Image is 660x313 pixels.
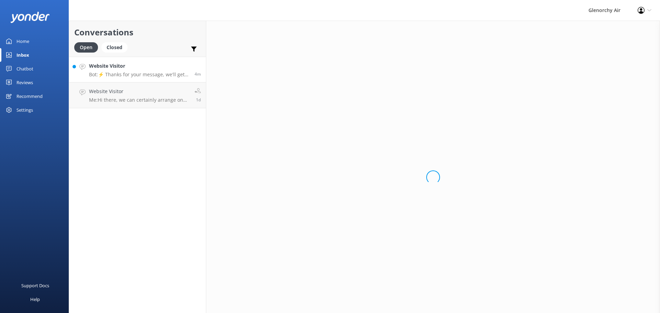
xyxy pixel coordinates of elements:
[101,43,131,51] a: Closed
[74,26,201,39] h2: Conversations
[16,76,33,89] div: Reviews
[74,42,98,53] div: Open
[89,97,189,103] p: Me: Hi there, we can certainly arrange one way flights on each day, the price for this is $499 pe...
[69,57,206,82] a: Website VisitorBot:⚡ Thanks for your message, we'll get back to you as soon as we can. You're als...
[69,82,206,108] a: Website VisitorMe:Hi there, we can certainly arrange one way flights on each day, the price for t...
[30,292,40,306] div: Help
[89,71,189,78] p: Bot: ⚡ Thanks for your message, we'll get back to you as soon as we can. You're also welcome to k...
[196,97,201,103] span: Sep 29 2025 12:56pm (UTC +13:00) Pacific/Auckland
[74,43,101,51] a: Open
[16,48,29,62] div: Inbox
[89,88,189,95] h4: Website Visitor
[195,71,201,77] span: Sep 30 2025 02:47pm (UTC +13:00) Pacific/Auckland
[10,12,50,23] img: yonder-white-logo.png
[16,103,33,117] div: Settings
[16,89,43,103] div: Recommend
[21,279,49,292] div: Support Docs
[16,62,33,76] div: Chatbot
[101,42,128,53] div: Closed
[89,62,189,70] h4: Website Visitor
[16,34,29,48] div: Home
